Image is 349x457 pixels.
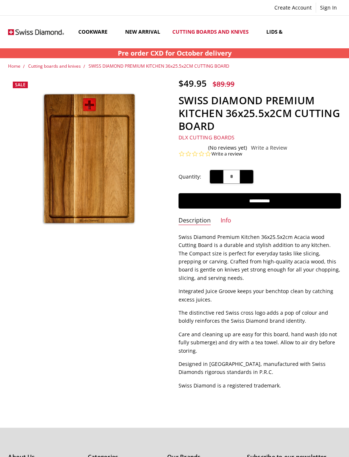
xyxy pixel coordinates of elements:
img: SWISS DIAMOND PREMIUM KITCHEN 36x25.5x2CM CUTTING BOARD [28,244,29,244]
a: Description [179,217,211,225]
a: Write a Review [251,145,287,151]
p: Swiss Diamond Premium Kitchen 36x25.5x2cm Acacia wood Cutting Board is a durable and stylish addi... [179,233,341,282]
a: Sign In [316,3,341,13]
p: Integrated Juice Groove keeps your benchtop clean by catching excess juices. [179,287,341,304]
a: SWISS DIAMOND PREMIUM KITCHEN 36x25.5x2CM CUTTING BOARD [8,78,170,240]
strong: Pre order CXD for October delivery [118,49,232,57]
p: Swiss Diamond is a registered trademark. [179,382,341,390]
p: The distinctive red Swiss cross logo adds a pop of colour and boldly reinforces the Swiss Diamond... [179,309,341,325]
a: Cutting boards and knives [28,63,81,69]
a: Lids & Accessories [260,16,329,48]
img: Free Shipping On Every Order [8,21,64,43]
a: DLX Cutting Boards [179,134,235,141]
p: Designed in [GEOGRAPHIC_DATA], manufactured with Swiss Diamonds rigorous standards in P.R.C. [179,360,341,377]
a: Info [221,217,231,225]
span: $49.95 [179,77,207,89]
a: Write a review [211,151,242,157]
img: SWISS DIAMOND PREMIUM KITCHEN 36x25.5x2CM CUTTING BOARD [24,244,25,244]
img: SWISS DIAMOND PREMIUM KITCHEN 36x25.5x2CM CUTTING BOARD [30,244,31,244]
a: Cutting boards and knives [166,16,260,48]
a: Home [8,63,20,69]
a: Create Account [270,3,316,13]
span: Sale [15,82,26,88]
img: SWISS DIAMOND PREMIUM KITCHEN 36x25.5x2CM CUTTING BOARD [27,78,151,240]
img: SWISS DIAMOND PREMIUM KITCHEN 36x25.5x2CM CUTTING BOARD [26,244,27,244]
a: Cookware [72,16,119,48]
span: $89.99 [213,79,234,89]
a: New arrival [119,16,166,48]
span: (No reviews yet) [208,145,247,151]
p: Care and cleaning up are easy for this board, hand wash (do not fully submerge) and dry with a te... [179,330,341,355]
a: SWISS DIAMOND PREMIUM KITCHEN 36x25.5x2CM CUTTING BOARD [89,63,229,69]
h1: SWISS DIAMOND PREMIUM KITCHEN 36x25.5x2CM CUTTING BOARD [179,94,341,132]
label: Quantity: [179,173,201,181]
img: SWISS DIAMOND PREMIUM KITCHEN 36x25.5x2CM CUTTING BOARD [35,244,35,244]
